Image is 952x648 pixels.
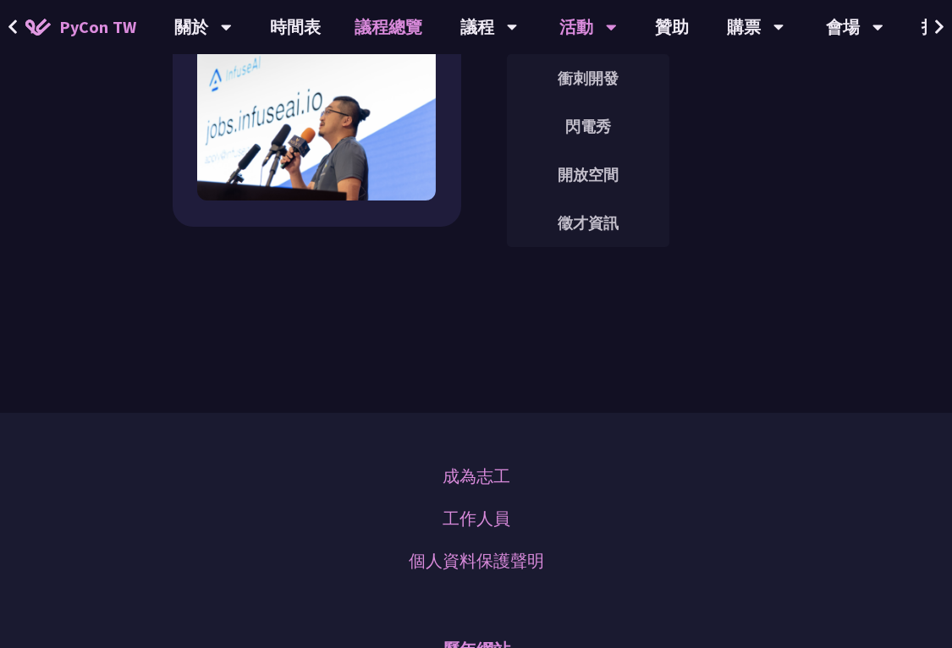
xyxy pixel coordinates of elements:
a: 開放空間 [507,155,669,195]
span: PyCon TW [59,14,136,40]
a: 徵才資訊 [507,203,669,243]
a: 衝刺開發 [507,58,669,98]
a: 成為志工 [443,464,510,489]
a: 閃電秀 [507,107,669,146]
a: PyCon TW [8,6,153,48]
a: 工作人員 [443,506,510,531]
a: 個人資料保護聲明 [409,548,544,574]
img: Home icon of PyCon TW 2025 [25,19,51,36]
img: Job Fair [197,44,436,200]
